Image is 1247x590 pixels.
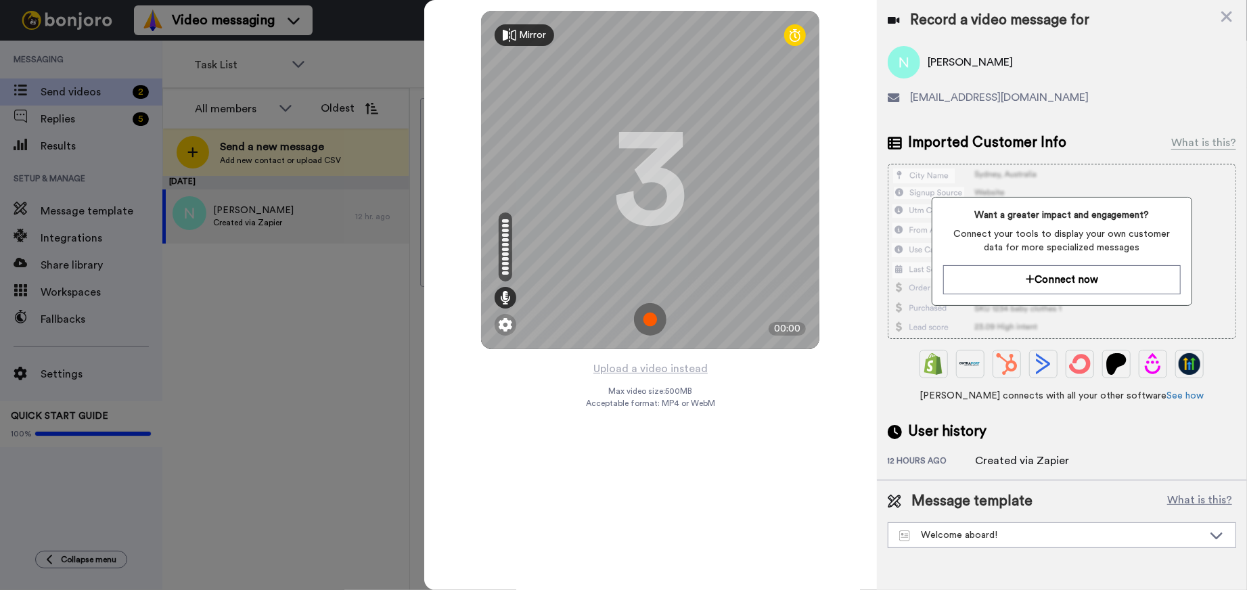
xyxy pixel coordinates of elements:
img: Drip [1142,353,1164,375]
button: Upload a video instead [589,360,712,378]
img: ConvertKit [1069,353,1091,375]
img: ic_gear.svg [499,318,512,332]
button: Connect now [943,265,1181,294]
div: Created via Zapier [976,453,1070,469]
span: User history [909,422,987,442]
img: Shopify [923,353,945,375]
button: What is this? [1163,491,1236,512]
div: Welcome aboard! [899,528,1203,542]
div: 00:00 [769,322,806,336]
img: GoHighLevel [1179,353,1200,375]
span: [PERSON_NAME] connects with all your other software [888,389,1236,403]
img: Patreon [1106,353,1127,375]
span: Want a greater impact and engagement? [943,208,1181,222]
img: Ontraport [959,353,981,375]
div: 12 hours ago [888,455,976,469]
span: Connect your tools to display your own customer data for more specialized messages [943,227,1181,254]
div: What is this? [1171,135,1236,151]
span: Imported Customer Info [909,133,1067,153]
img: ActiveCampaign [1033,353,1054,375]
span: Message template [912,491,1033,512]
span: Acceptable format: MP4 or WebM [586,398,715,409]
span: Max video size: 500 MB [608,386,692,396]
img: Message-temps.svg [899,530,911,541]
a: See how [1166,391,1204,401]
span: [EMAIL_ADDRESS][DOMAIN_NAME] [911,89,1089,106]
img: ic_record_start.svg [634,303,666,336]
img: Hubspot [996,353,1018,375]
div: 3 [613,129,687,231]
